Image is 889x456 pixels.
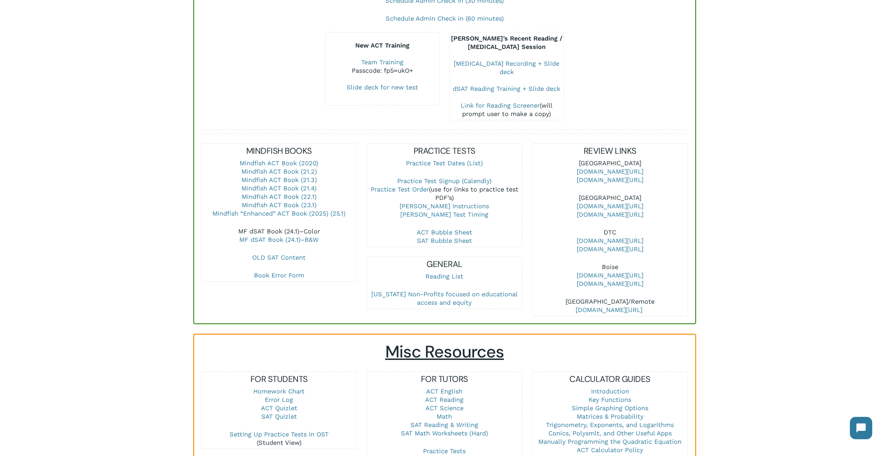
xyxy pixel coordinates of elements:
h5: FOR TUTORS [367,374,522,385]
p: DTC [533,228,687,263]
a: Mindfish ACT Book (21.4) [241,184,316,192]
a: ACT Calculator Policy [577,446,643,454]
a: Manually Programming the Quadratic Equation [538,438,682,445]
a: MF dSAT Book (24.1)–Color [238,227,320,235]
p: [GEOGRAPHIC_DATA] [533,194,687,228]
a: MF dSAT Book (24.1)–B&W [239,236,319,243]
div: Passcode: fp5=ukO+ [326,66,439,75]
a: [PERSON_NAME] Test Timing [400,211,488,218]
b: [PERSON_NAME]’s Recent Reading / [MEDICAL_DATA] Session [451,35,562,50]
a: [US_STATE] Non-Profits focused on educational access and equity [371,290,518,306]
a: Homework Chart [253,388,305,395]
a: Practice Test Dates (List) [406,159,483,167]
a: OLD SAT Content [252,254,306,261]
a: SAT Math Worksheets (Hard) [401,429,488,437]
div: (will prompt user to make a copy) [450,101,563,118]
a: SAT Quizlet [261,413,297,420]
h5: PRACTICE TESTS [367,145,522,157]
a: Simple Graphing Options [572,404,648,412]
a: Math [437,413,452,420]
h5: MINDFISH BOOKS [202,145,356,157]
a: Mindfish ACT Book (22.1) [242,193,316,200]
a: [PERSON_NAME] Instructions [400,202,489,210]
p: (use for links to practice test PDF’s) [367,177,522,228]
a: Practice Test Order [371,186,429,193]
a: [DOMAIN_NAME][URL] [577,237,643,244]
a: Mindfish ACT Book (21.2) [241,168,317,175]
a: SAT Reading & Writing [410,421,478,428]
a: Introduction [591,388,629,395]
h5: FOR STUDENTS [202,374,356,385]
h5: CALCULATOR GUIDES [533,374,687,385]
a: Slide deck for new test [347,84,418,91]
a: Mindfish ACT Book (23.1) [242,201,316,209]
a: Mindfish ACT Book (2020) [240,159,318,167]
p: [GEOGRAPHIC_DATA]/Remote [533,297,687,314]
a: ACT Bubble Sheet [417,229,472,236]
a: SAT Bubble Sheet [417,237,472,244]
a: Matrices & Probability [577,413,643,420]
a: ACT Science [425,404,464,412]
a: [DOMAIN_NAME][URL] [576,306,642,313]
a: Trigonometry, Exponents, and Logarithms [546,421,674,428]
p: [GEOGRAPHIC_DATA] [533,159,687,194]
a: Team Training [361,58,403,66]
b: New ACT Training [355,42,409,49]
a: [DOMAIN_NAME][URL] [577,211,643,218]
a: Error Log [265,396,293,403]
a: Mindfish ACT Book (21.3) [241,176,317,183]
a: [DOMAIN_NAME][URL] [577,168,643,175]
a: [DOMAIN_NAME][URL] [577,202,643,210]
a: Practice Tests [423,447,466,455]
a: Schedule Admin Check in (60 minutes) [386,15,504,22]
span: Misc Resources [385,341,504,363]
a: Link for Reading Screener [461,102,540,109]
a: [DOMAIN_NAME][URL] [577,272,643,279]
p: (Student View) [202,430,356,447]
a: Practice Test Signup (Calendly) [397,177,491,184]
a: ACT Quizlet [261,404,297,412]
a: ACT English [426,388,462,395]
iframe: Chatbot [843,410,879,446]
a: Conics, Polysmlt, and Other Useful Apps [548,429,672,437]
a: [DOMAIN_NAME][URL] [577,280,643,287]
a: dSAT Reading Training + Slide deck [453,85,560,92]
h5: GENERAL [367,259,522,270]
a: Mindfish “Enhanced” ACT Book (2025) (25.1) [212,210,345,217]
a: [MEDICAL_DATA] Recording + Slide deck [454,60,559,75]
h5: REVIEW LINKS [533,145,687,157]
a: Reading List [425,273,463,280]
a: Book Error Form [254,272,304,279]
a: [DOMAIN_NAME][URL] [577,245,643,253]
a: Key Functions [589,396,631,403]
a: [DOMAIN_NAME][URL] [577,176,643,183]
p: Boise [533,263,687,297]
a: ACT Reading [425,396,464,403]
a: Setting Up Practice Tests in OST [229,430,329,438]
